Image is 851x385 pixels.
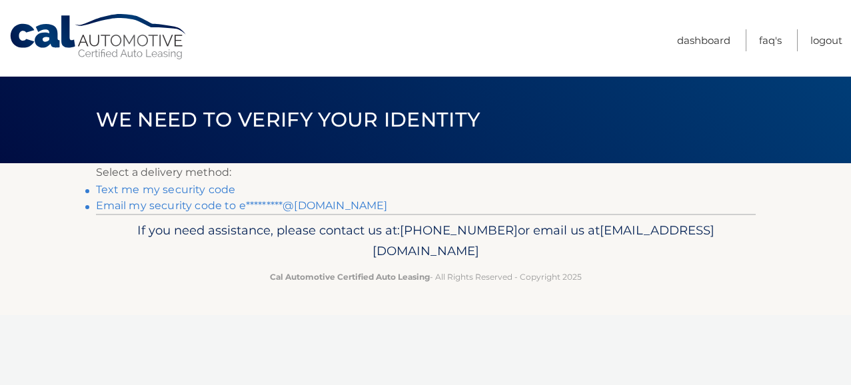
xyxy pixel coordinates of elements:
[400,222,518,238] span: [PHONE_NUMBER]
[96,107,480,132] span: We need to verify your identity
[270,272,430,282] strong: Cal Automotive Certified Auto Leasing
[105,220,747,262] p: If you need assistance, please contact us at: or email us at
[105,270,747,284] p: - All Rights Reserved - Copyright 2025
[677,29,730,51] a: Dashboard
[9,13,189,61] a: Cal Automotive
[96,183,236,196] a: Text me my security code
[96,199,388,212] a: Email my security code to e*********@[DOMAIN_NAME]
[96,163,756,182] p: Select a delivery method:
[759,29,782,51] a: FAQ's
[810,29,842,51] a: Logout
